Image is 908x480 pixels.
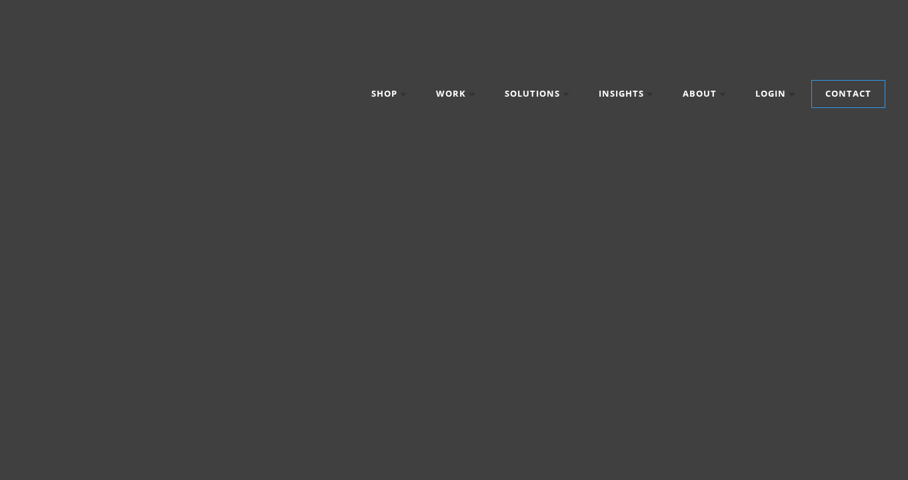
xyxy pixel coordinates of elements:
[491,81,583,107] a: Solutions
[812,81,885,107] a: Contact
[585,81,667,107] a: Insights
[358,81,420,107] a: Shop
[742,81,809,107] a: Login
[423,81,489,107] a: Work
[669,81,739,107] a: About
